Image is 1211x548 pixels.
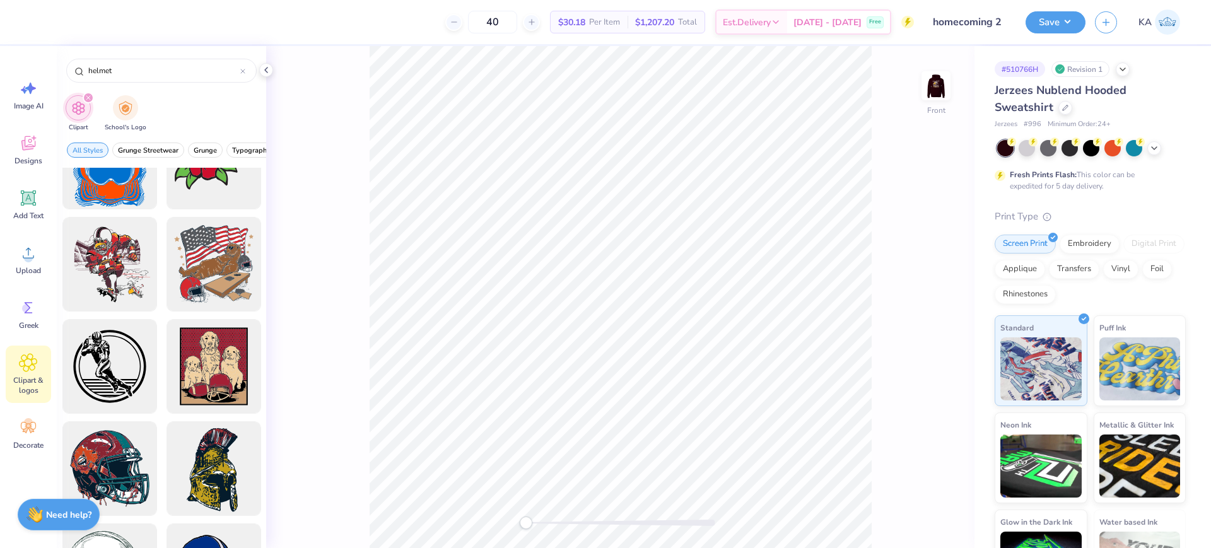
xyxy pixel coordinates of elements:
button: filter button [188,143,223,158]
span: Jerzees [995,119,1017,130]
span: All Styles [73,146,103,155]
img: Standard [1000,337,1082,400]
span: Upload [16,265,41,276]
div: This color can be expedited for 5 day delivery. [1010,169,1165,192]
div: Foil [1142,260,1172,279]
span: Image AI [14,101,44,111]
span: Decorate [13,440,44,450]
span: Glow in the Dark Ink [1000,515,1072,528]
span: Total [678,16,697,29]
div: # 510766H [995,61,1045,77]
button: filter button [105,95,146,132]
input: Untitled Design [923,9,1016,35]
span: Standard [1000,321,1034,334]
div: Transfers [1049,260,1099,279]
span: Minimum Order: 24 + [1048,119,1111,130]
img: Clipart Image [71,101,86,115]
span: $1,207.20 [635,16,674,29]
span: Grunge [194,146,217,155]
div: Print Type [995,209,1186,224]
span: Clipart [69,123,88,132]
div: Embroidery [1060,235,1120,254]
span: Puff Ink [1099,321,1126,334]
button: filter button [112,143,184,158]
img: School's Logo Image [119,101,132,115]
div: Digital Print [1123,235,1185,254]
span: KA [1138,15,1152,30]
span: # 996 [1024,119,1041,130]
div: Rhinestones [995,285,1056,304]
span: Per Item [589,16,620,29]
div: Applique [995,260,1045,279]
span: Add Text [13,211,44,221]
img: Neon Ink [1000,434,1082,498]
span: Free [869,18,881,26]
div: Front [927,105,945,116]
span: Clipart & logos [8,375,49,395]
span: Water based Ink [1099,515,1157,528]
button: Save [1026,11,1085,33]
span: Metallic & Glitter Ink [1099,418,1174,431]
input: – – [468,11,517,33]
a: KA [1133,9,1186,35]
span: Neon Ink [1000,418,1031,431]
span: Est. Delivery [723,16,771,29]
span: School's Logo [105,123,146,132]
span: Jerzees Nublend Hooded Sweatshirt [995,83,1126,115]
button: filter button [66,95,91,132]
span: [DATE] - [DATE] [793,16,862,29]
input: Try "Stars" [87,64,240,77]
span: Designs [15,156,42,166]
strong: Need help? [46,509,91,521]
div: Vinyl [1103,260,1138,279]
div: filter for Clipart [66,95,91,132]
span: Grunge Streetwear [118,146,178,155]
div: filter for School's Logo [105,95,146,132]
span: $30.18 [558,16,585,29]
span: Typography [232,146,271,155]
img: Front [923,73,949,98]
img: Metallic & Glitter Ink [1099,434,1181,498]
div: Screen Print [995,235,1056,254]
span: Greek [19,320,38,330]
div: Revision 1 [1051,61,1109,77]
button: filter button [67,143,108,158]
button: filter button [226,143,276,158]
img: Puff Ink [1099,337,1181,400]
img: Kate Agsalon [1155,9,1180,35]
strong: Fresh Prints Flash: [1010,170,1077,180]
div: Accessibility label [520,516,532,529]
